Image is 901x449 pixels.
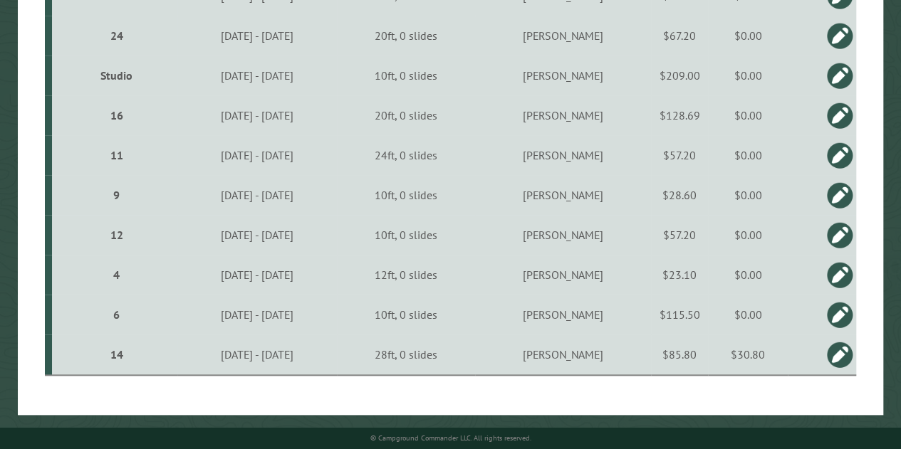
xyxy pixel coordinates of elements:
[179,268,334,282] div: [DATE] - [DATE]
[475,255,650,295] td: [PERSON_NAME]
[651,295,708,334] td: $115.50
[475,295,650,334] td: [PERSON_NAME]
[337,334,476,375] td: 28ft, 0 slides
[58,108,175,122] div: 16
[708,135,788,175] td: $0.00
[58,148,175,162] div: 11
[337,295,476,334] td: 10ft, 0 slides
[337,56,476,95] td: 10ft, 0 slides
[58,228,175,242] div: 12
[179,28,334,43] div: [DATE] - [DATE]
[475,215,650,255] td: [PERSON_NAME]
[475,56,650,95] td: [PERSON_NAME]
[337,95,476,135] td: 20ft, 0 slides
[370,433,531,443] small: © Campground Commander LLC. All rights reserved.
[708,255,788,295] td: $0.00
[708,334,788,375] td: $30.80
[179,347,334,361] div: [DATE] - [DATE]
[179,68,334,83] div: [DATE] - [DATE]
[475,334,650,375] td: [PERSON_NAME]
[708,295,788,334] td: $0.00
[337,215,476,255] td: 10ft, 0 slides
[651,16,708,56] td: $67.20
[337,175,476,215] td: 10ft, 0 slides
[337,135,476,175] td: 24ft, 0 slides
[58,28,175,43] div: 24
[708,56,788,95] td: $0.00
[651,255,708,295] td: $23.10
[179,228,334,242] div: [DATE] - [DATE]
[651,215,708,255] td: $57.20
[651,135,708,175] td: $57.20
[179,307,334,322] div: [DATE] - [DATE]
[475,16,650,56] td: [PERSON_NAME]
[475,95,650,135] td: [PERSON_NAME]
[179,148,334,162] div: [DATE] - [DATE]
[708,175,788,215] td: $0.00
[337,16,476,56] td: 20ft, 0 slides
[179,188,334,202] div: [DATE] - [DATE]
[708,16,788,56] td: $0.00
[651,95,708,135] td: $128.69
[58,347,175,361] div: 14
[651,334,708,375] td: $85.80
[651,175,708,215] td: $28.60
[708,95,788,135] td: $0.00
[58,268,175,282] div: 4
[475,135,650,175] td: [PERSON_NAME]
[58,307,175,322] div: 6
[58,68,175,83] div: Studio
[179,108,334,122] div: [DATE] - [DATE]
[708,215,788,255] td: $0.00
[651,56,708,95] td: $209.00
[475,175,650,215] td: [PERSON_NAME]
[337,255,476,295] td: 12ft, 0 slides
[58,188,175,202] div: 9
